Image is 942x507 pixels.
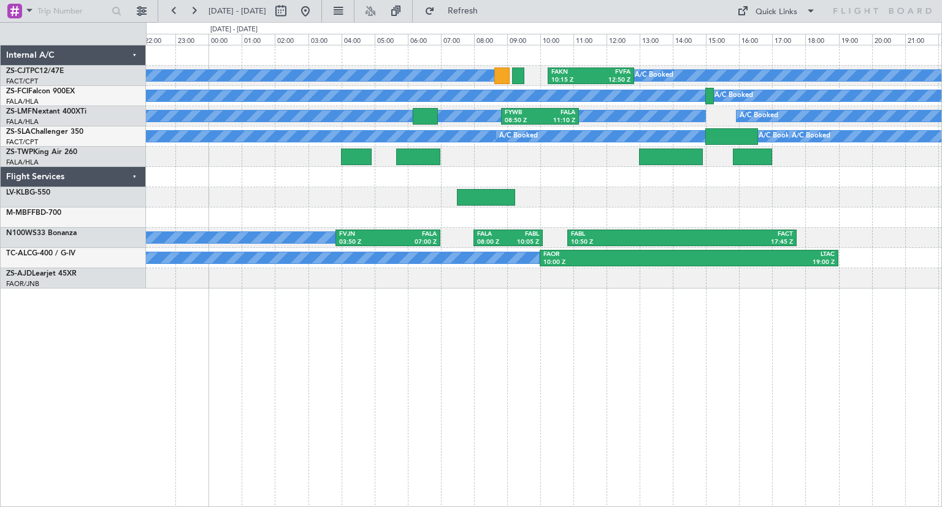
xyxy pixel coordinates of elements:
[6,117,39,126] a: FALA/HLA
[6,230,77,237] a: N100WS33 Bonanza
[308,34,342,45] div: 03:00
[441,34,474,45] div: 07:00
[242,34,275,45] div: 01:00
[437,7,489,15] span: Refresh
[6,128,31,136] span: ZS-SLA
[275,34,308,45] div: 02:00
[689,258,835,267] div: 19:00 Z
[388,238,437,247] div: 07:00 Z
[792,127,830,145] div: A/C Booked
[6,270,77,277] a: ZS-AJDLearjet 45XR
[689,250,835,259] div: LTAC
[419,1,492,21] button: Refresh
[551,68,591,77] div: FAKN
[6,209,36,217] span: M-MBFF
[499,127,538,145] div: A/C Booked
[6,97,39,106] a: FALA/HLA
[6,270,32,277] span: ZS-AJD
[607,34,640,45] div: 12:00
[375,34,408,45] div: 05:00
[673,34,706,45] div: 14:00
[142,34,175,45] div: 22:00
[505,117,540,125] div: 08:50 Z
[6,149,33,156] span: ZS-TWP
[740,107,778,125] div: A/C Booked
[339,238,388,247] div: 03:50 Z
[905,34,938,45] div: 21:00
[175,34,209,45] div: 23:00
[591,68,630,77] div: FVFA
[714,87,753,105] div: A/C Booked
[508,238,539,247] div: 10:05 Z
[474,34,507,45] div: 08:00
[388,230,437,239] div: FALA
[872,34,905,45] div: 20:00
[571,230,682,239] div: FABL
[507,34,540,45] div: 09:00
[6,68,64,75] a: ZS-CJTPC12/47E
[591,76,630,85] div: 12:50 Z
[6,88,28,95] span: ZS-FCI
[6,108,32,115] span: ZS-LMF
[6,250,75,257] a: TC-ALCG-400 / G-IV
[6,189,50,196] a: LV-KLBG-550
[6,68,30,75] span: ZS-CJT
[6,230,37,237] span: N100WS
[551,76,591,85] div: 10:15 Z
[209,34,242,45] div: 00:00
[805,34,838,45] div: 18:00
[6,128,83,136] a: ZS-SLAChallenger 350
[209,6,266,17] span: [DATE] - [DATE]
[508,230,539,239] div: FABL
[6,250,32,257] span: TC-ALC
[6,77,38,86] a: FACT/CPT
[682,230,793,239] div: FACT
[731,1,822,21] button: Quick Links
[682,238,793,247] div: 17:45 Z
[571,238,682,247] div: 10:50 Z
[772,34,805,45] div: 17:00
[505,109,540,117] div: FYWB
[543,250,689,259] div: FAOR
[640,34,673,45] div: 13:00
[6,209,61,217] a: M-MBFFBD-700
[37,2,108,20] input: Trip Number
[540,109,575,117] div: FALA
[6,88,75,95] a: ZS-FCIFalcon 900EX
[635,66,673,85] div: A/C Booked
[408,34,441,45] div: 06:00
[759,127,797,145] div: A/C Booked
[339,230,388,239] div: FVJN
[706,34,739,45] div: 15:00
[739,34,772,45] div: 16:00
[6,279,39,288] a: FAOR/JNB
[6,189,29,196] span: LV-KLB
[477,230,508,239] div: FALA
[210,25,258,35] div: [DATE] - [DATE]
[6,158,39,167] a: FALA/HLA
[839,34,872,45] div: 19:00
[543,258,689,267] div: 10:00 Z
[573,34,607,45] div: 11:00
[540,34,573,45] div: 10:00
[6,108,86,115] a: ZS-LMFNextant 400XTi
[477,238,508,247] div: 08:00 Z
[6,137,38,147] a: FACT/CPT
[6,149,77,156] a: ZS-TWPKing Air 260
[540,117,575,125] div: 11:10 Z
[342,34,375,45] div: 04:00
[756,6,797,18] div: Quick Links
